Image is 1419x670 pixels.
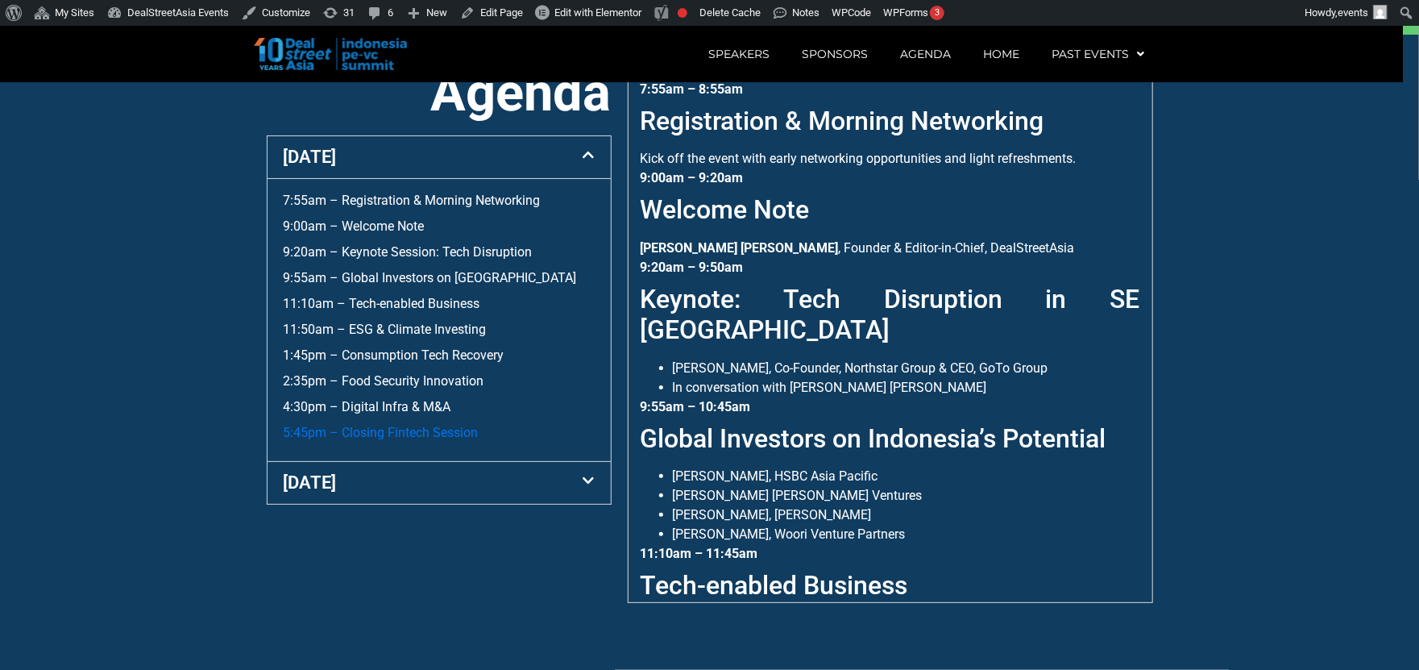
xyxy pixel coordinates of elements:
a: 9:55am – Global Investors on [GEOGRAPHIC_DATA] [284,270,577,285]
a: [DATE] [284,472,337,493]
li: [PERSON_NAME], [PERSON_NAME] [673,506,1140,525]
strong: [PERSON_NAME] [PERSON_NAME] [641,240,839,256]
li: [PERSON_NAME] [PERSON_NAME] Ventures [673,486,1140,506]
strong: 9:00am – 9:20am [641,170,744,185]
h2: Global Investors on Indonesia’s Potential [641,423,1140,454]
a: 11:10am – Tech-enabled Business [284,296,480,311]
h2: Welcome Note [641,194,1140,225]
a: 9:00am – Welcome Note [284,218,425,234]
a: 1:45pm – Consumption Tech Recovery [284,347,504,363]
div: Focus keyphrase not set [678,8,687,18]
li: [PERSON_NAME], Co-Founder, Northstar Group & CEO, GoTo Group [673,359,1140,378]
a: 9:20am – Keynote Session: Tech Disruption [284,244,533,260]
div: 3 [930,6,944,20]
a: Past Events [1035,35,1160,73]
h2: Registration & Morning Networking [641,106,1140,136]
h2: Tech-enabled Business [641,570,1140,601]
a: 11:50am – ESG & Climate Investing [284,322,487,337]
li: In conversation with [PERSON_NAME] [PERSON_NAME] [673,378,1140,397]
h2: Agenda [267,67,612,119]
li: [PERSON_NAME], Woori Venture Partners [673,525,1140,544]
strong: 11:10am – 11:45am [641,546,758,561]
a: Agenda [884,35,967,73]
span: events [1338,6,1368,19]
a: 5:45pm – Closing Fintech Session [284,425,479,440]
a: Sponsors [786,35,884,73]
li: [PERSON_NAME], HSBC Asia Pacific [673,467,1140,486]
a: 4:30pm – Digital Infra & M&A [284,399,451,414]
a: Home [967,35,1035,73]
strong: 9:55am – 10:45am [641,399,751,414]
strong: 9:20am – 9:50am [641,260,744,275]
span: Edit with Elementor [554,6,641,19]
div: , Founder & Editor-in-Chief, DealStreetAsia [641,169,1140,257]
h2: Keynote: Tech Disruption in SE [GEOGRAPHIC_DATA] [641,284,1140,346]
strong: 7:55am – 8:55am [641,81,744,97]
div: Kick off the event with early networking opportunities and light refreshments. [641,80,1140,169]
a: 2:35pm – Food Security Innovation [284,373,484,389]
a: Speakers [692,35,786,73]
a: [DATE] [284,147,337,167]
a: 7:55am – Registration & Morning Networking [284,193,541,208]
